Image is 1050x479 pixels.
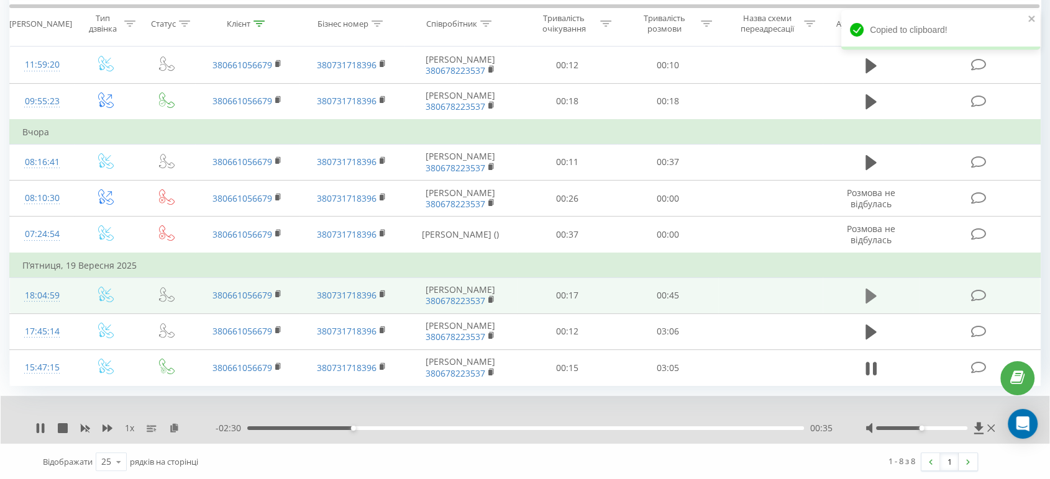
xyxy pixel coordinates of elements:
[404,217,516,253] td: [PERSON_NAME] ()
[22,53,62,77] div: 11:59:20
[22,284,62,308] div: 18:04:59
[426,295,485,307] a: 380678223537
[317,325,377,337] a: 380731718396
[404,47,516,83] td: [PERSON_NAME]
[631,13,698,34] div: Тривалість розмови
[151,18,176,29] div: Статус
[22,222,62,246] div: 07:24:54
[22,89,62,114] div: 09:55:23
[517,313,618,349] td: 00:12
[810,422,833,434] span: 00:35
[227,18,250,29] div: Клієнт
[426,198,485,210] a: 380678223537
[9,18,72,29] div: [PERSON_NAME]
[212,95,272,107] a: 380661056679
[101,455,111,468] div: 25
[618,47,718,83] td: 00:10
[404,313,516,349] td: [PERSON_NAME]
[404,350,516,386] td: [PERSON_NAME]
[212,228,272,240] a: 380661056679
[351,426,356,431] div: Accessibility label
[317,156,377,168] a: 380731718396
[426,101,485,112] a: 380678223537
[22,186,62,210] div: 08:10:30
[517,181,618,217] td: 00:26
[212,289,272,301] a: 380661056679
[212,59,272,71] a: 380661056679
[836,18,915,29] div: Аудіозапис розмови
[618,313,718,349] td: 03:06
[426,65,485,76] a: 380678223537
[1008,409,1038,439] div: Open Intercom Messenger
[888,455,915,467] div: 1 - 8 з 8
[618,217,718,253] td: 00:00
[212,156,272,168] a: 380661056679
[10,120,1041,145] td: Вчора
[43,456,93,467] span: Відображати
[517,217,618,253] td: 00:37
[22,320,62,344] div: 17:45:14
[212,362,272,374] a: 380661056679
[426,367,485,379] a: 380678223537
[841,10,1040,50] div: Copied to clipboard!
[22,150,62,174] div: 08:16:41
[216,422,247,434] span: - 02:30
[317,228,377,240] a: 380731718396
[517,47,618,83] td: 00:12
[734,13,801,34] div: Назва схеми переадресації
[10,253,1041,278] td: П’ятниця, 19 Вересня 2025
[317,362,377,374] a: 380731718396
[1028,14,1036,25] button: close
[426,162,485,174] a: 380678223537
[404,181,516,217] td: [PERSON_NAME]
[130,456,198,467] span: рядків на сторінці
[212,325,272,337] a: 380661056679
[317,289,377,301] a: 380731718396
[531,13,597,34] div: Тривалість очікування
[618,277,718,313] td: 00:45
[85,13,121,34] div: Тип дзвінка
[618,350,718,386] td: 03:05
[426,18,477,29] div: Співробітник
[517,350,618,386] td: 00:15
[317,18,368,29] div: Бізнес номер
[317,59,377,71] a: 380731718396
[847,187,895,210] span: Розмова не відбулась
[125,422,134,434] span: 1 x
[940,453,959,470] a: 1
[517,144,618,180] td: 00:11
[404,144,516,180] td: [PERSON_NAME]
[404,277,516,313] td: [PERSON_NAME]
[618,181,718,217] td: 00:00
[618,83,718,120] td: 00:18
[404,83,516,120] td: [PERSON_NAME]
[618,144,718,180] td: 00:37
[919,426,924,431] div: Accessibility label
[517,277,618,313] td: 00:17
[22,356,62,380] div: 15:47:15
[847,223,895,246] span: Розмова не відбулась
[317,95,377,107] a: 380731718396
[426,331,485,342] a: 380678223537
[212,192,272,204] a: 380661056679
[517,83,618,120] td: 00:18
[317,192,377,204] a: 380731718396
